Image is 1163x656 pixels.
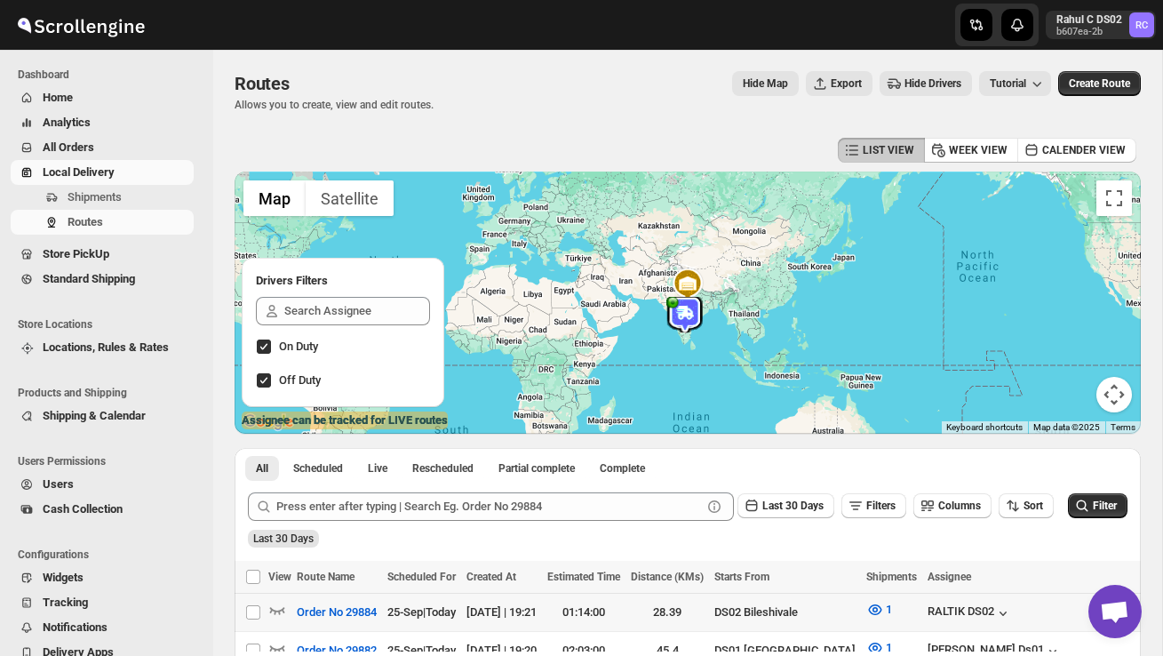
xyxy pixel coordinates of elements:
[43,247,109,260] span: Store PickUp
[14,3,147,47] img: ScrollEngine
[866,571,917,583] span: Shipments
[68,190,122,204] span: Shipments
[600,461,645,476] span: Complete
[43,502,123,516] span: Cash Collection
[43,340,169,354] span: Locations, Rules & Rates
[256,272,430,290] h2: Drivers Filters
[11,472,194,497] button: Users
[11,497,194,522] button: Cash Collection
[631,604,704,621] div: 28.39
[387,605,456,619] span: 25-Sep | Today
[11,404,194,428] button: Shipping & Calendar
[1056,12,1122,27] p: Rahul C DS02
[856,596,903,624] button: 1
[938,500,981,512] span: Columns
[1129,12,1154,37] span: Rahul C DS02
[43,409,146,422] span: Shipping & Calendar
[806,71,872,96] button: Export
[737,493,834,518] button: Last 30 Days
[743,76,788,91] span: Hide Map
[43,620,108,634] span: Notifications
[387,571,456,583] span: Scheduled For
[306,180,394,216] button: Show satellite imagery
[913,493,992,518] button: Columns
[904,76,961,91] span: Hide Drivers
[1111,422,1135,432] a: Terms (opens in new tab)
[11,335,194,360] button: Locations, Rules & Rates
[999,493,1054,518] button: Sort
[714,571,769,583] span: Starts From
[43,165,115,179] span: Local Delivery
[11,590,194,615] button: Tracking
[1056,27,1122,37] p: b607ea-2b
[235,98,434,112] p: Allows you to create, view and edit routes.
[276,492,702,521] input: Press enter after typing | Search Eg. Order No 29884
[762,500,824,512] span: Last 30 Days
[43,140,94,154] span: All Orders
[1068,493,1127,518] button: Filter
[1135,20,1148,31] text: RC
[547,604,620,621] div: 01:14:00
[1058,71,1141,96] button: Create Route
[11,85,194,110] button: Home
[1024,500,1043,512] span: Sort
[245,456,279,481] button: All routes
[949,143,1008,157] span: WEEK VIEW
[243,180,306,216] button: Show street map
[239,411,298,434] a: Open this area in Google Maps (opens a new window)
[714,604,856,621] div: DS02 Bileshivale
[68,215,103,228] span: Routes
[466,604,537,621] div: [DATE] | 19:21
[866,500,896,512] span: Filters
[498,461,575,476] span: Partial complete
[880,71,972,96] button: Hide Drivers
[286,598,387,627] button: Order No 29884
[11,210,194,235] button: Routes
[1096,377,1132,412] button: Map camera controls
[732,71,799,96] button: Map action label
[242,412,448,429] label: Assignee can be tracked for LIVE routes
[412,461,474,476] span: Rescheduled
[279,340,318,353] span: On Duty
[268,571,291,583] span: View
[43,91,73,104] span: Home
[18,548,201,562] span: Configurations
[886,641,892,654] span: 1
[43,571,84,584] span: Widgets
[1088,585,1142,638] div: Open chat
[239,411,298,434] img: Google
[11,135,194,160] button: All Orders
[946,421,1023,434] button: Keyboard shortcuts
[838,138,925,163] button: LIST VIEW
[18,386,201,400] span: Products and Shipping
[1093,500,1117,512] span: Filter
[1096,180,1132,216] button: Toggle fullscreen view
[297,604,377,621] span: Order No 29884
[43,477,74,491] span: Users
[43,596,88,609] span: Tracking
[43,272,135,285] span: Standard Shipping
[256,461,268,476] span: All
[928,571,971,583] span: Assignee
[18,454,201,468] span: Users Permissions
[11,110,194,135] button: Analytics
[1046,11,1156,39] button: User menu
[466,571,516,583] span: Created At
[631,571,704,583] span: Distance (KMs)
[18,68,201,82] span: Dashboard
[928,604,1012,622] button: RALTIK DS02
[1017,138,1136,163] button: CALENDER VIEW
[293,461,343,476] span: Scheduled
[11,565,194,590] button: Widgets
[279,373,321,387] span: Off Duty
[11,185,194,210] button: Shipments
[924,138,1018,163] button: WEEK VIEW
[297,571,354,583] span: Route Name
[831,76,862,91] span: Export
[547,571,620,583] span: Estimated Time
[1042,143,1126,157] span: CALENDER VIEW
[11,615,194,640] button: Notifications
[990,77,1026,90] span: Tutorial
[368,461,387,476] span: Live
